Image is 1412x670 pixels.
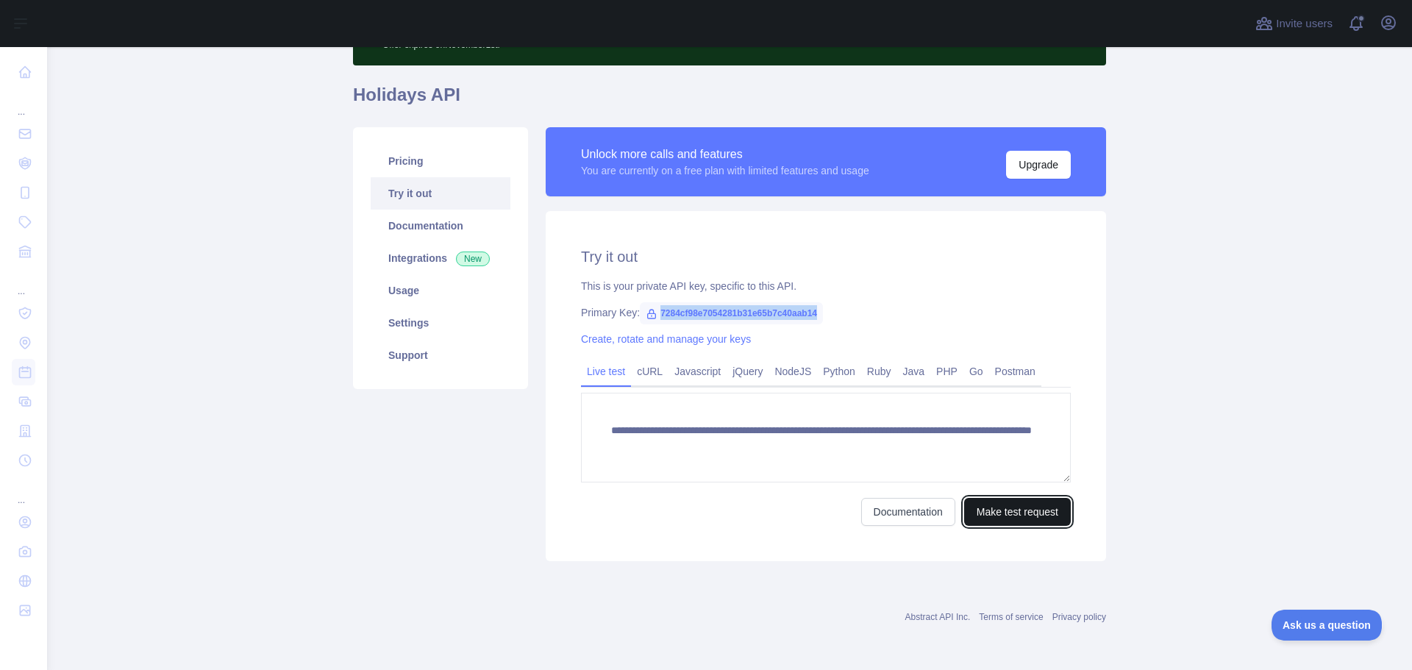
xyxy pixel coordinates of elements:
[371,177,510,210] a: Try it out
[581,279,1071,293] div: This is your private API key, specific to this API.
[371,242,510,274] a: Integrations New
[964,498,1071,526] button: Make test request
[1276,15,1333,32] span: Invite users
[353,83,1106,118] h1: Holidays API
[12,477,35,506] div: ...
[371,339,510,371] a: Support
[769,360,817,383] a: NodeJS
[930,360,963,383] a: PHP
[668,360,727,383] a: Javascript
[371,145,510,177] a: Pricing
[640,302,823,324] span: 7284cf98e7054281b31e65b7c40aab14
[12,88,35,118] div: ...
[861,498,955,526] a: Documentation
[371,274,510,307] a: Usage
[371,307,510,339] a: Settings
[581,360,631,383] a: Live test
[1006,151,1071,179] button: Upgrade
[963,360,989,383] a: Go
[581,146,869,163] div: Unlock more calls and features
[1252,12,1336,35] button: Invite users
[861,360,897,383] a: Ruby
[581,333,751,345] a: Create, rotate and manage your keys
[456,252,490,266] span: New
[12,268,35,297] div: ...
[727,360,769,383] a: jQuery
[581,305,1071,320] div: Primary Key:
[581,163,869,178] div: You are currently on a free plan with limited features and usage
[817,360,861,383] a: Python
[979,612,1043,622] a: Terms of service
[897,360,931,383] a: Java
[631,360,668,383] a: cURL
[905,612,971,622] a: Abstract API Inc.
[1272,610,1383,641] iframe: Toggle Customer Support
[1052,612,1106,622] a: Privacy policy
[989,360,1041,383] a: Postman
[371,210,510,242] a: Documentation
[581,246,1071,267] h2: Try it out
